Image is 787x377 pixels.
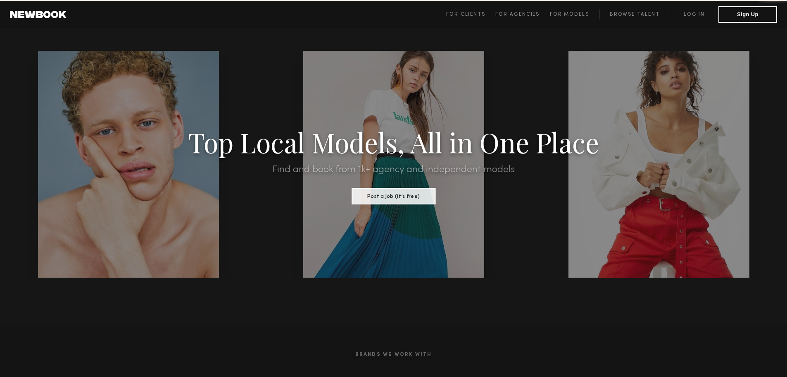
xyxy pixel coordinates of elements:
[550,10,599,19] a: For Models
[670,10,718,19] a: Log in
[495,10,549,19] a: For Agencies
[352,188,435,204] button: Post a Job (it’s free)
[495,12,540,17] span: For Agencies
[446,10,495,19] a: For Clients
[446,12,485,17] span: For Clients
[599,10,670,19] a: Browse Talent
[718,6,777,23] button: Sign Up
[352,191,435,200] a: Post a Job (it’s free)
[59,129,728,155] h1: Top Local Models, All in One Place
[59,165,728,175] h2: Find and book from 1k+ agency and independent models
[146,342,642,367] h2: Brands We Work With
[550,12,589,17] span: For Models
